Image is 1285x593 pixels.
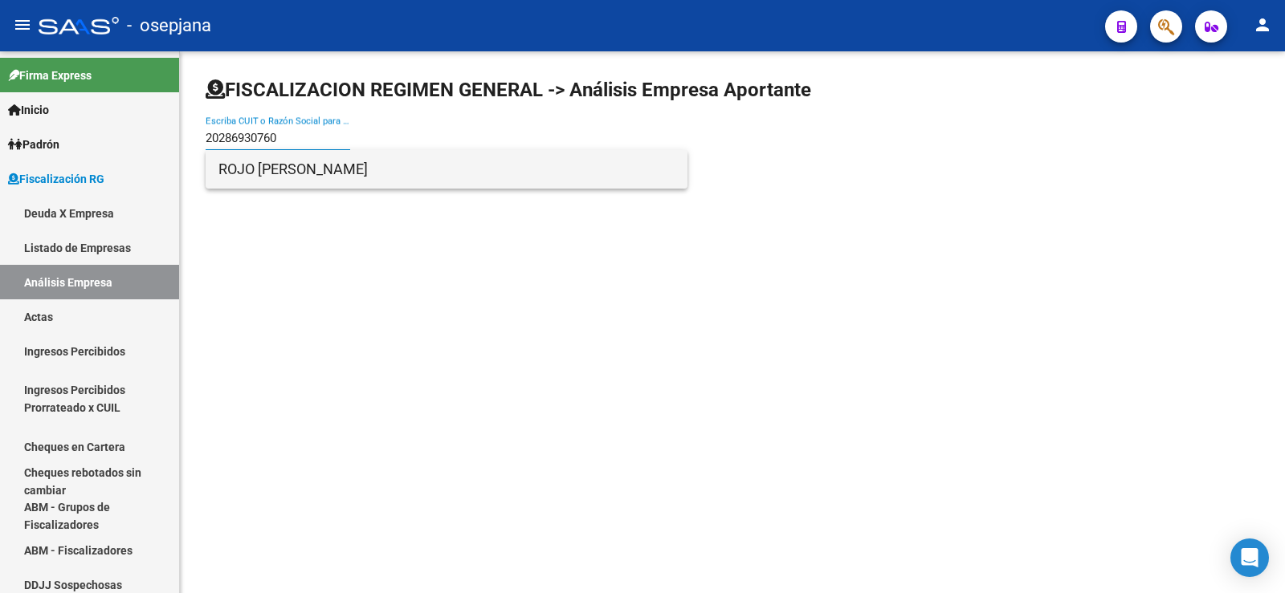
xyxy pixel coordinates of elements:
[13,15,32,35] mat-icon: menu
[8,170,104,188] span: Fiscalización RG
[1253,15,1272,35] mat-icon: person
[1230,538,1269,577] div: Open Intercom Messenger
[8,136,59,153] span: Padrón
[8,67,92,84] span: Firma Express
[127,8,211,43] span: - osepjana
[206,77,811,103] h1: FISCALIZACION REGIMEN GENERAL -> Análisis Empresa Aportante
[218,150,675,189] span: ROJO [PERSON_NAME]
[8,101,49,119] span: Inicio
